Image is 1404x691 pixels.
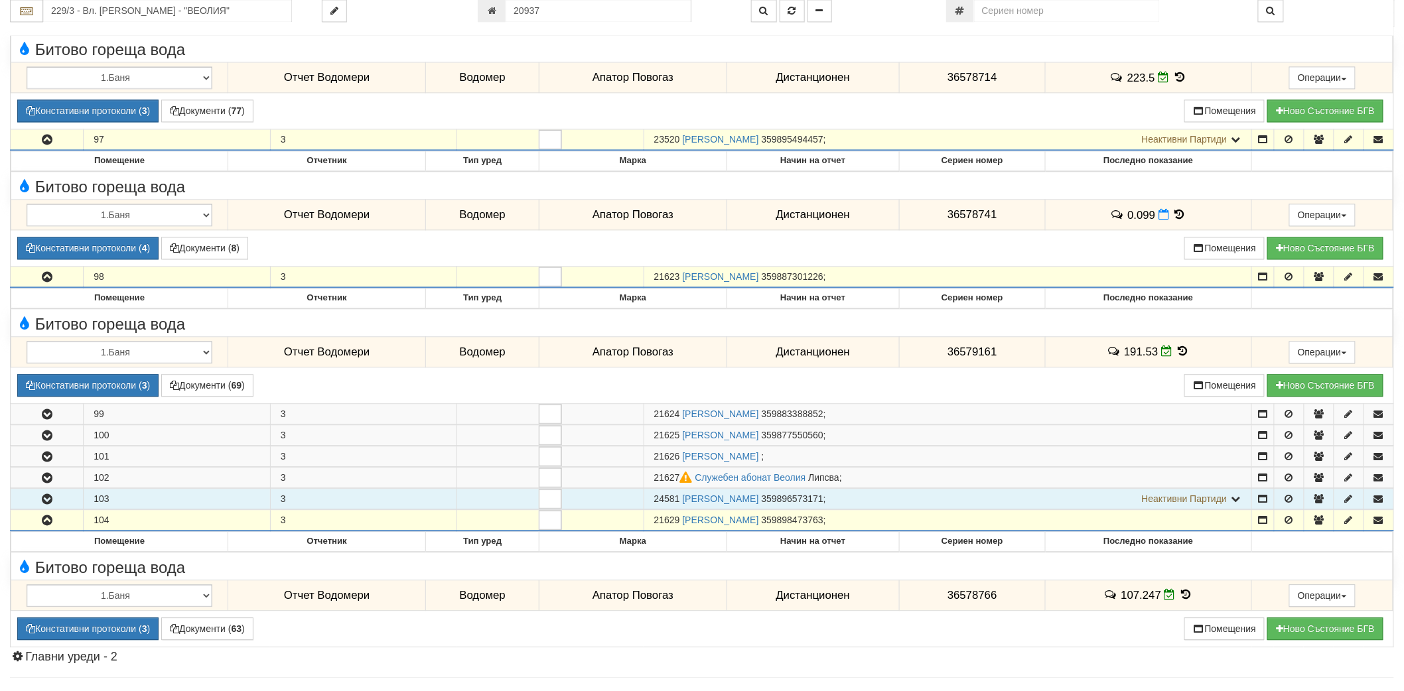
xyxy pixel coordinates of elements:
[762,430,823,440] span: 359877550560
[1184,617,1265,640] button: Помещения
[1161,345,1172,357] i: Редакция Отчет към 02/09/2025
[654,515,680,525] span: Партида №
[270,510,456,531] td: 3
[539,337,727,367] td: Апатор Повогаз
[232,623,242,634] b: 63
[683,451,759,462] a: [PERSON_NAME]
[948,345,997,358] span: 36579161
[727,337,899,367] td: Дистанционен
[270,129,456,151] td: 3
[15,178,185,196] span: Битово гореща вода
[15,316,185,333] span: Битово гореща вода
[644,425,1251,446] td: ;
[426,580,539,611] td: Водомер
[284,345,370,358] span: Отчет Водомери
[727,288,899,308] th: Начин на отчет
[10,651,1394,664] h4: Главни уреди - 2
[15,41,185,58] span: Битово гореща вода
[695,472,806,483] a: Служебен абонат Веолия
[232,105,242,116] b: 77
[539,62,727,93] td: Апатор Повогаз
[644,446,1251,467] td: ;
[142,243,147,253] b: 4
[11,532,228,552] th: Помещение
[948,208,997,221] span: 36578741
[762,493,823,504] span: 359896573171
[161,237,248,259] button: Документи (8)
[84,129,270,151] td: 97
[808,472,839,483] span: Липсва
[539,580,727,611] td: Апатор Повогаз
[1179,588,1194,601] span: История на показанията
[1158,72,1170,83] i: Редакция Отчет към 02/09/2025
[142,380,147,391] b: 3
[1121,589,1162,601] span: 107.247
[654,493,680,504] span: Партида №
[644,404,1251,424] td: ;
[1107,345,1124,357] span: История на забележките
[948,589,997,601] span: 36578766
[270,404,456,424] td: 3
[683,430,759,440] a: [PERSON_NAME]
[1267,374,1383,397] button: Новo Състояние БГВ
[539,200,727,230] td: Апатор Повогаз
[1289,66,1356,89] button: Операции
[899,151,1045,171] th: Сериен номер
[762,271,823,282] span: 359887301226
[539,288,727,308] th: Марка
[1267,99,1383,122] button: Новo Състояние БГВ
[1164,589,1176,600] i: Редакция Отчет към 02/09/2025
[84,404,270,424] td: 99
[644,267,1251,288] td: ;
[654,451,680,462] span: Партида №
[1172,208,1187,221] span: История на показанията
[426,532,539,552] th: Тип уред
[727,532,899,552] th: Начин на отчет
[84,267,270,288] td: 98
[1267,617,1383,640] button: Новo Състояние БГВ
[1046,532,1251,552] th: Последно показание
[161,99,253,122] button: Документи (77)
[426,288,539,308] th: Тип уред
[683,134,759,145] a: [PERSON_NAME]
[1142,134,1228,145] span: Неактивни Партиди
[1289,204,1356,226] button: Операции
[284,589,370,601] span: Отчет Водомери
[84,425,270,446] td: 100
[727,62,899,93] td: Дистанционен
[644,489,1251,509] td: ;
[270,425,456,446] td: 3
[1184,374,1265,397] button: Помещения
[426,200,539,230] td: Водомер
[654,408,680,419] span: Партида №
[762,515,823,525] span: 359898473763
[142,623,147,634] b: 3
[727,200,899,230] td: Дистанционен
[426,337,539,367] td: Водомер
[1184,99,1265,122] button: Помещения
[762,134,823,145] span: 359895494457
[644,510,1251,531] td: ;
[11,288,228,308] th: Помещение
[1142,493,1228,504] span: Неактивни Партиди
[84,510,270,531] td: 104
[1176,345,1190,357] span: История на показанията
[683,515,759,525] a: [PERSON_NAME]
[683,493,759,504] a: [PERSON_NAME]
[1289,341,1356,363] button: Операции
[17,237,159,259] button: Констативни протоколи (4)
[15,559,185,576] span: Битово гореща вода
[17,374,159,397] button: Констативни протоколи (3)
[899,288,1045,308] th: Сериен номер
[426,151,539,171] th: Тип уред
[284,71,370,84] span: Отчет Водомери
[228,532,425,552] th: Отчетник
[84,446,270,467] td: 101
[161,617,253,640] button: Документи (63)
[644,129,1251,151] td: ;
[1110,71,1127,84] span: История на забележките
[644,468,1251,488] td: ;
[270,489,456,509] td: 3
[84,468,270,488] td: 102
[84,489,270,509] td: 103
